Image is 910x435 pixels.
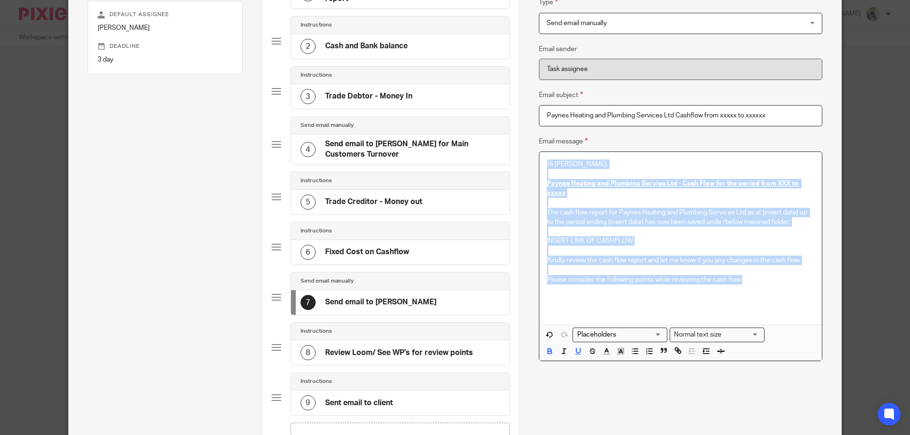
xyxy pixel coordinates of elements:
[725,330,759,340] input: Search for option
[300,89,316,104] div: 3
[300,227,332,235] h4: Instructions
[539,136,588,147] label: Email message
[546,20,607,27] span: Send email manually
[325,139,500,160] h4: Send email to [PERSON_NAME] for Main Customers Turnover
[325,247,409,257] h4: Fixed Cost on Cashflow
[547,275,814,284] p: Please consider the following points while reviewing the cash flow:
[547,256,814,265] p: Kindly review the cash flow report and let me know if you any changes in the cash flow.
[300,122,354,129] h4: Send email manually
[98,43,233,50] p: Deadline
[325,398,393,408] h4: Sent email to client
[325,91,412,101] h4: Trade Debtor - Money In
[573,328,667,342] div: Search for option
[300,295,316,310] div: 7
[300,21,332,29] h4: Instructions
[547,160,814,169] p: Hi [PERSON_NAME],
[547,180,800,196] u: Paynes Heating and Plumbing Servies Ltd - Cash Flow for the period from XXX to xxxxx
[539,44,577,54] label: Email sender
[300,345,316,360] div: 8
[672,330,724,340] span: Normal text size
[325,41,408,51] h4: Cash and Bank balance
[300,71,332,79] h4: Instructions
[300,277,354,285] h4: Send email manually
[325,348,473,358] h4: Review Loom/ See WP's for review points
[547,236,814,246] p: INSERT LINK OF CASHFLOW
[98,11,233,18] p: Default assignee
[98,55,233,64] p: 3 day
[539,152,822,324] div: To enrich screen reader interactions, please activate Accessibility in Grammarly extension settings
[300,39,316,54] div: 2
[300,245,316,260] div: 6
[300,195,316,210] div: 5
[325,297,437,307] h4: Send email to [PERSON_NAME]
[98,23,233,33] p: [PERSON_NAME]
[670,328,764,342] div: Search for option
[547,208,814,227] p: The cash flow report for Paynes Heating and Plumbing Services Ltd as at [insert date] up to the p...
[574,330,662,340] input: Search for option
[573,328,667,342] div: Placeholders
[325,197,422,207] h4: Trade Creditor - Money out
[300,177,332,185] h4: Instructions
[539,89,583,100] label: Email subject
[670,328,764,342] div: Text styles
[300,142,316,157] div: 4
[300,378,332,385] h4: Instructions
[300,328,332,335] h4: Instructions
[539,105,822,126] input: Subject
[300,395,316,410] div: 9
